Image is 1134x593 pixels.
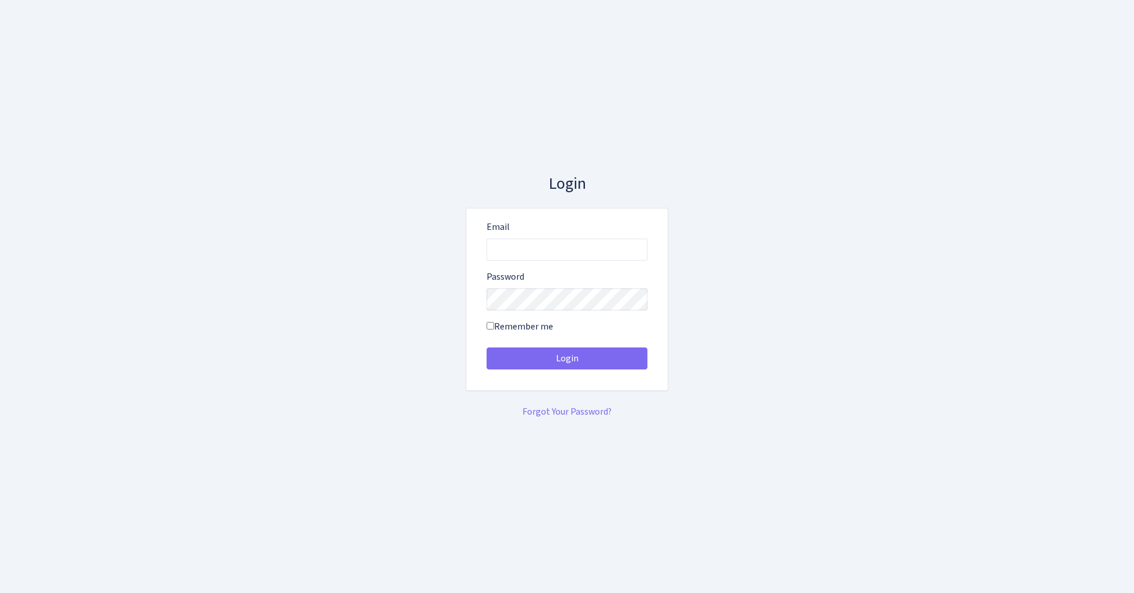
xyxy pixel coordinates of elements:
label: Password [487,270,524,284]
label: Remember me [487,320,553,334]
h3: Login [466,174,668,194]
input: Remember me [487,322,494,330]
button: Login [487,347,647,369]
a: Forgot Your Password? [522,405,612,418]
label: Email [487,220,510,234]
